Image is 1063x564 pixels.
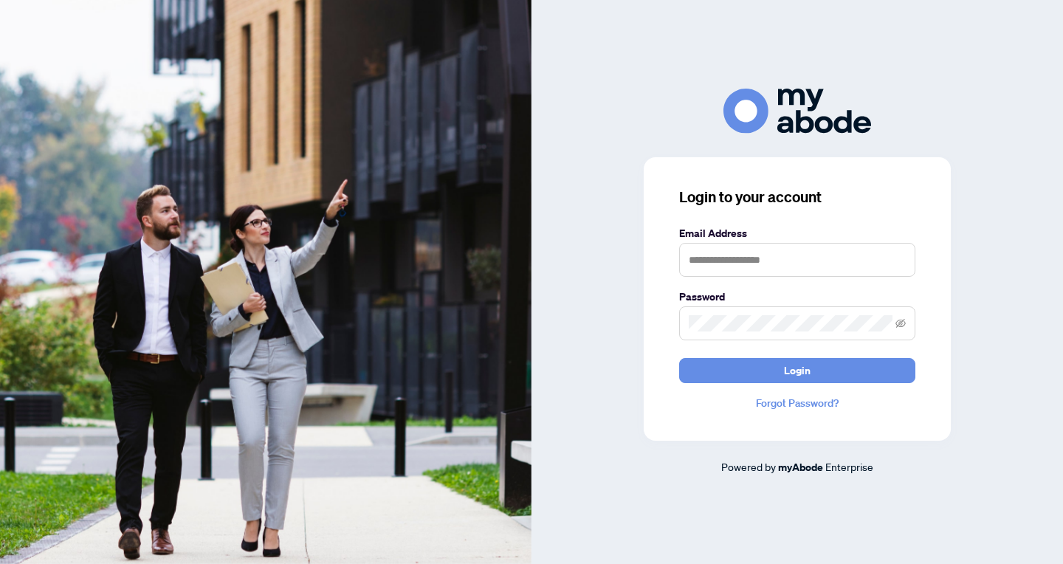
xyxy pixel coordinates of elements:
[679,225,915,241] label: Email Address
[784,359,811,382] span: Login
[679,187,915,207] h3: Login to your account
[679,395,915,411] a: Forgot Password?
[778,459,823,475] a: myAbode
[679,289,915,305] label: Password
[721,460,776,473] span: Powered by
[825,460,873,473] span: Enterprise
[679,358,915,383] button: Login
[723,89,871,134] img: ma-logo
[895,318,906,329] span: eye-invisible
